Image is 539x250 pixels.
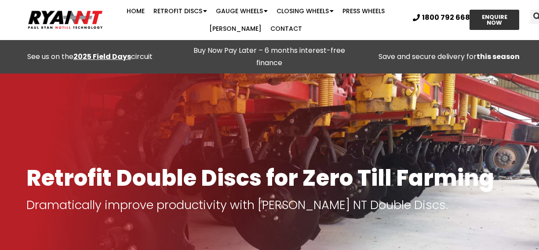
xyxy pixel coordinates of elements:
[26,166,513,190] h1: Retrofit Double Discs for Zero Till Farming
[272,2,338,20] a: Closing Wheels
[184,44,355,69] p: Buy Now Pay Later – 6 months interest-free finance
[211,2,272,20] a: Gauge Wheels
[149,2,211,20] a: Retrofit Discs
[266,20,306,37] a: Contact
[422,14,470,21] span: 1800 792 668
[105,2,407,37] nav: Menu
[477,51,520,62] strong: this season
[26,199,513,211] p: Dramatically improve productivity with [PERSON_NAME] NT Double Discs.
[73,51,131,62] a: 2025 Field Days
[477,14,512,26] span: ENQUIRE NOW
[470,10,520,30] a: ENQUIRE NOW
[26,7,105,32] img: Ryan NT logo
[338,2,389,20] a: Press Wheels
[364,51,535,63] p: Save and secure delivery for
[4,51,175,63] div: See us on the circuit
[413,14,470,21] a: 1800 792 668
[205,20,266,37] a: [PERSON_NAME]
[122,2,149,20] a: Home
